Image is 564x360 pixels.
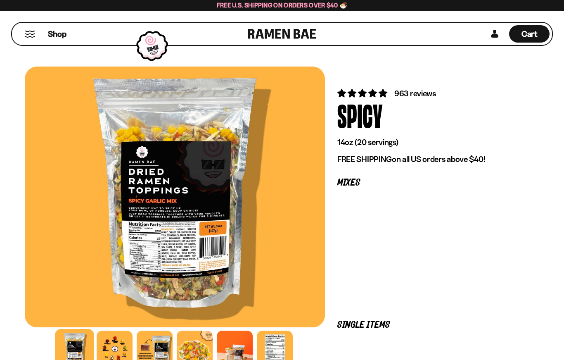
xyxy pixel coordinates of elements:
div: Cart [509,23,550,45]
strong: FREE SHIPPING [337,154,392,164]
span: Cart [521,29,538,39]
p: on all US orders above $40! [337,154,527,165]
span: Shop [48,29,66,40]
span: 963 reviews [394,88,436,98]
a: Shop [48,25,66,43]
p: 14oz (20 servings) [337,137,527,148]
div: Spicy [337,99,382,130]
span: 4.75 stars [337,88,389,98]
p: Mixes [337,179,527,187]
button: Mobile Menu Trigger [24,31,36,38]
span: Free U.S. Shipping on Orders over $40 🍜 [217,1,348,9]
p: Single Items [337,321,527,329]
